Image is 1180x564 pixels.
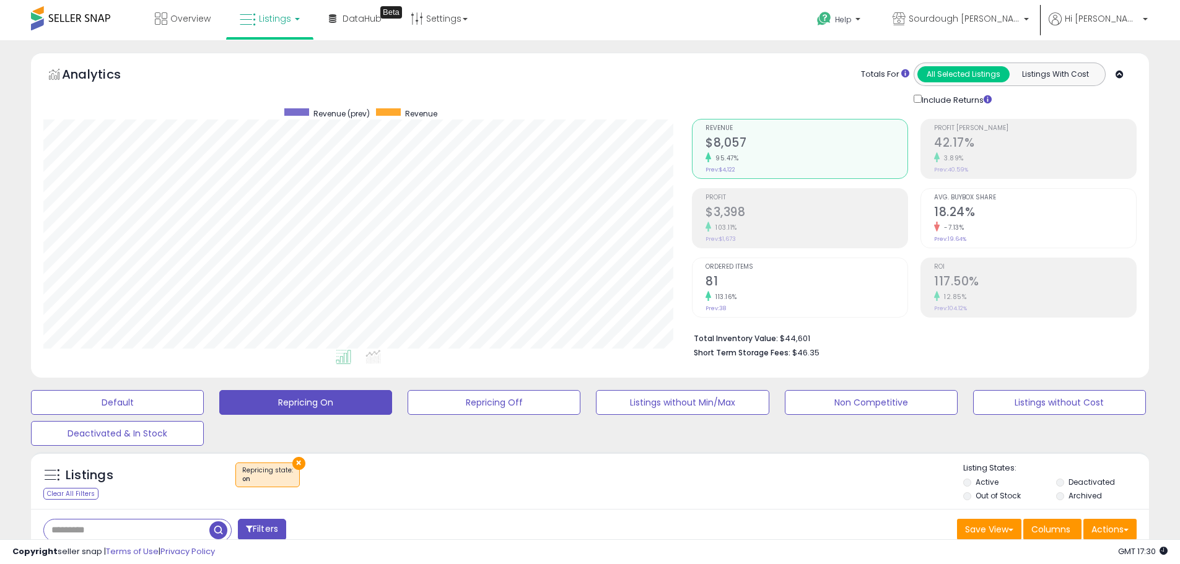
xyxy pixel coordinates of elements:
[43,488,98,500] div: Clear All Filters
[1069,477,1115,487] label: Deactivated
[292,457,305,470] button: ×
[170,12,211,25] span: Overview
[694,330,1127,345] li: $44,601
[694,347,790,358] b: Short Term Storage Fees:
[259,12,291,25] span: Listings
[934,136,1136,152] h2: 42.17%
[807,2,873,40] a: Help
[711,154,738,163] small: 95.47%
[160,545,215,557] a: Privacy Policy
[976,477,999,487] label: Active
[940,154,964,163] small: 3.89%
[706,205,907,222] h2: $3,398
[219,390,392,415] button: Repricing On
[706,264,907,271] span: Ordered Items
[313,108,370,119] span: Revenue (prev)
[706,305,726,312] small: Prev: 38
[106,545,159,557] a: Terms of Use
[405,108,437,119] span: Revenue
[31,390,204,415] button: Default
[816,11,832,27] i: Get Help
[934,264,1136,271] span: ROI
[408,390,580,415] button: Repricing Off
[909,12,1020,25] span: Sourdough [PERSON_NAME]
[934,166,968,173] small: Prev: 40.59%
[1023,519,1082,540] button: Columns
[711,292,737,302] small: 113.16%
[904,92,1007,106] div: Include Returns
[940,223,964,232] small: -7.13%
[934,205,1136,222] h2: 18.24%
[706,125,907,132] span: Revenue
[940,292,966,302] small: 12.85%
[835,14,852,25] span: Help
[963,462,1149,474] p: Listing States:
[861,69,909,80] div: Totals For
[934,235,966,243] small: Prev: 19.64%
[1083,519,1137,540] button: Actions
[706,235,736,243] small: Prev: $1,673
[934,274,1136,291] h2: 117.50%
[1069,490,1102,501] label: Archived
[706,274,907,291] h2: 81
[31,421,204,446] button: Deactivated & In Stock
[706,136,907,152] h2: $8,057
[1065,12,1139,25] span: Hi [PERSON_NAME]
[1049,12,1148,40] a: Hi [PERSON_NAME]
[380,6,402,19] div: Tooltip anchor
[343,12,382,25] span: DataHub
[792,347,819,358] span: $46.35
[238,519,286,540] button: Filters
[66,467,113,484] h5: Listings
[1009,66,1101,82] button: Listings With Cost
[711,223,737,232] small: 103.11%
[596,390,769,415] button: Listings without Min/Max
[694,333,778,344] b: Total Inventory Value:
[12,546,215,558] div: seller snap | |
[62,66,145,86] h5: Analytics
[242,466,293,484] span: Repricing state :
[242,475,293,484] div: on
[973,390,1146,415] button: Listings without Cost
[957,519,1021,540] button: Save View
[934,125,1136,132] span: Profit [PERSON_NAME]
[706,194,907,201] span: Profit
[917,66,1010,82] button: All Selected Listings
[1031,523,1070,536] span: Columns
[934,305,967,312] small: Prev: 104.12%
[785,390,958,415] button: Non Competitive
[934,194,1136,201] span: Avg. Buybox Share
[706,166,735,173] small: Prev: $4,122
[12,545,58,557] strong: Copyright
[976,490,1021,501] label: Out of Stock
[1118,545,1168,557] span: 2025-09-13 17:30 GMT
